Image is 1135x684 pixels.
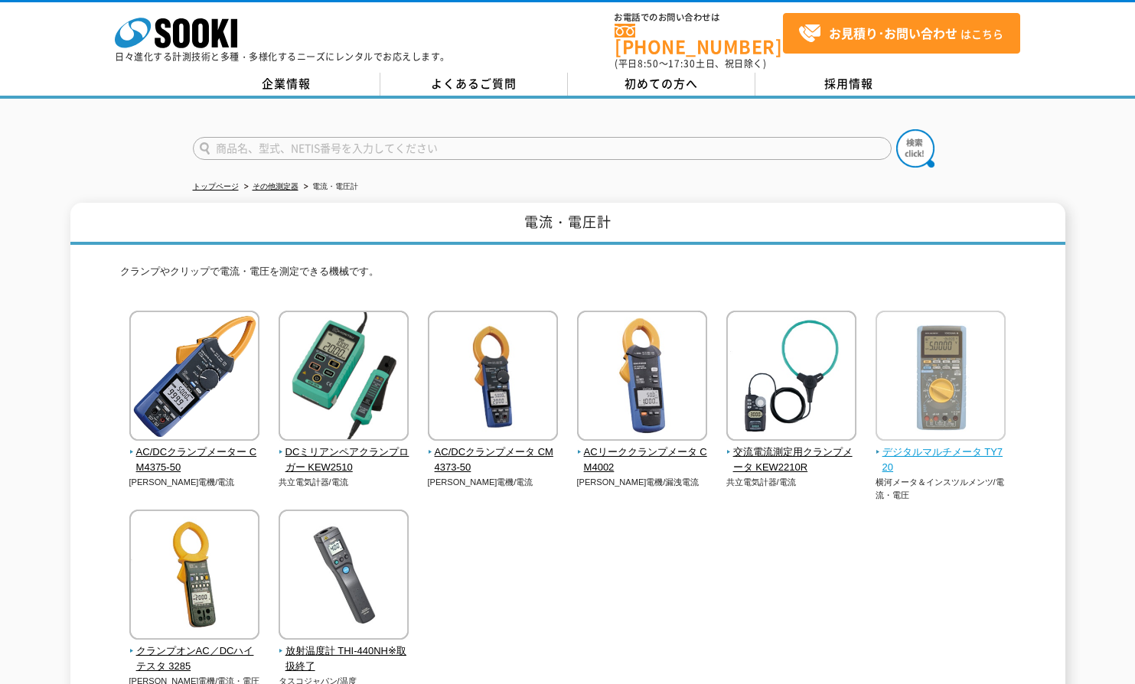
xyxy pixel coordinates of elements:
[193,182,239,191] a: トップページ
[301,179,358,195] li: 電流・電圧計
[577,311,707,445] img: ACリーククランプメータ CM4002
[120,264,1016,288] p: クランプやクリップで電流・電圧を測定できる機械です。
[615,57,766,70] span: (平日 ～ 土日、祝日除く)
[279,510,409,643] img: 放射温度計 THI-440NH※取扱終了
[726,476,857,489] p: 共立電気計器/電流
[577,445,708,477] span: ACリーククランプメータ CM4002
[615,13,783,22] span: お電話でのお問い合わせは
[129,476,260,489] p: [PERSON_NAME]電機/電流
[279,445,409,477] span: DCミリアンペアクランプロガー KEW2510
[380,73,568,96] a: よくあるご質問
[615,24,783,55] a: [PHONE_NUMBER]
[129,643,260,676] span: クランプオンAC／DCハイテスタ 3285
[829,24,957,42] strong: お見積り･お問い合わせ
[668,57,696,70] span: 17:30
[129,311,259,445] img: AC/DCクランプメーター CM4375-50
[783,13,1020,54] a: お見積り･お問い合わせはこちら
[115,52,450,61] p: 日々進化する計測技術と多種・多様化するニーズにレンタルでお応えします。
[428,430,559,476] a: AC/DCクランプメータ CM4373-50
[577,476,708,489] p: [PERSON_NAME]電機/漏洩電流
[193,137,892,160] input: 商品名、型式、NETIS番号を入力してください
[896,129,934,168] img: btn_search.png
[876,430,1006,476] a: デジタルマルチメータ TY720
[876,311,1006,445] img: デジタルマルチメータ TY720
[726,311,856,445] img: 交流電流測定用クランプメータ KEW2210R
[279,311,409,445] img: DCミリアンペアクランプロガー KEW2510
[129,629,260,675] a: クランプオンAC／DCハイテスタ 3285
[129,430,260,476] a: AC/DCクランプメーター CM4375-50
[129,445,260,477] span: AC/DCクランプメーター CM4375-50
[279,476,409,489] p: 共立電気計器/電流
[428,445,559,477] span: AC/DCクランプメータ CM4373-50
[755,73,943,96] a: 採用情報
[568,73,755,96] a: 初めての方へ
[876,445,1006,477] span: デジタルマルチメータ TY720
[876,476,1006,501] p: 横河メータ＆インスツルメンツ/電流・電圧
[70,203,1065,245] h1: 電流・電圧計
[428,311,558,445] img: AC/DCクランプメータ CM4373-50
[798,22,1003,45] span: はこちら
[193,73,380,96] a: 企業情報
[129,510,259,643] img: クランプオンAC／DCハイテスタ 3285
[726,445,857,477] span: 交流電流測定用クランプメータ KEW2210R
[253,182,298,191] a: その他測定器
[428,476,559,489] p: [PERSON_NAME]電機/電流
[577,430,708,476] a: ACリーククランプメータ CM4002
[625,75,698,92] span: 初めての方へ
[279,643,409,676] span: 放射温度計 THI-440NH※取扱終了
[638,57,659,70] span: 8:50
[726,430,857,476] a: 交流電流測定用クランプメータ KEW2210R
[279,430,409,476] a: DCミリアンペアクランプロガー KEW2510
[279,629,409,675] a: 放射温度計 THI-440NH※取扱終了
